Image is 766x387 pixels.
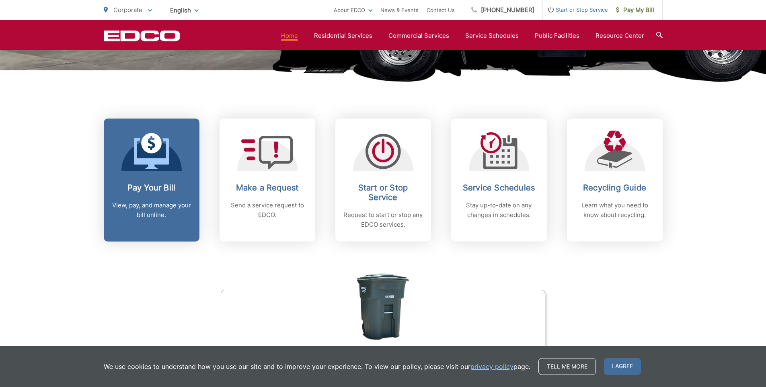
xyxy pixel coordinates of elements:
[459,201,539,220] p: Stay up-to-date on any changes in schedules.
[427,5,455,15] a: Contact Us
[465,31,519,41] a: Service Schedules
[459,183,539,192] h2: Service Schedules
[281,31,298,41] a: Home
[616,5,654,15] span: Pay My Bill
[343,183,423,202] h2: Start or Stop Service
[451,119,547,242] a: Service Schedules Stay up-to-date on any changes in schedules.
[334,5,372,15] a: About EDCO
[343,210,423,229] p: Request to start or stop any EDCO services.
[112,183,191,192] h2: Pay Your Bill
[113,6,142,14] span: Corporate
[104,30,180,41] a: EDCD logo. Return to the homepage.
[228,183,307,192] h2: Make a Request
[314,31,372,41] a: Residential Services
[575,201,655,220] p: Learn what you need to know about recycling.
[220,119,315,242] a: Make a Request Send a service request to EDCO.
[228,201,307,220] p: Send a service request to EDCO.
[104,119,199,242] a: Pay Your Bill View, pay, and manage your bill online.
[575,183,655,192] h2: Recycling Guide
[388,31,449,41] a: Commercial Services
[604,358,641,375] span: I agree
[164,3,205,17] span: English
[380,5,419,15] a: News & Events
[112,201,191,220] p: View, pay, and manage your bill online.
[104,362,530,371] p: We use cookies to understand how you use our site and to improve your experience. To view our pol...
[535,31,579,41] a: Public Facilities
[538,358,596,375] a: Tell me more
[470,362,513,371] a: privacy policy
[567,119,663,242] a: Recycling Guide Learn what you need to know about recycling.
[596,31,644,41] a: Resource Center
